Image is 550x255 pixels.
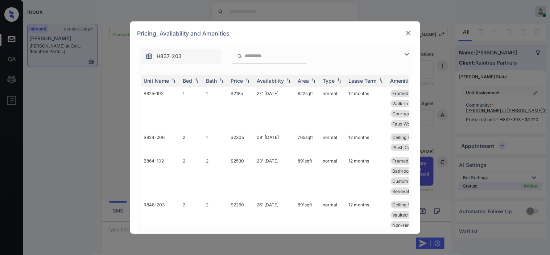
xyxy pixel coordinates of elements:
[228,131,254,154] td: $2305
[203,131,228,154] td: 1
[237,53,243,59] img: icon-zuma
[405,29,412,37] img: close
[346,198,388,232] td: 12 months
[320,198,346,232] td: normal
[180,198,203,232] td: 2
[346,154,388,198] td: 12 months
[323,78,335,84] div: Type
[228,87,254,131] td: $2185
[285,78,292,83] img: sorting
[393,178,428,184] span: Custom Cabinets
[402,50,411,59] img: icon-zuma
[295,198,320,232] td: 891 sqft
[393,189,427,194] span: Renovation Esp...
[393,111,425,116] span: Courtyard View
[295,87,320,131] td: 622 sqft
[320,154,346,198] td: normal
[203,198,228,232] td: 2
[320,131,346,154] td: normal
[180,87,203,131] td: 1
[141,131,180,154] td: B824-206
[180,154,203,198] td: 2
[310,78,317,83] img: sorting
[180,131,203,154] td: 2
[254,87,295,131] td: 27' [DATE]
[393,222,432,228] span: Non-renovated C...
[377,78,385,83] img: sorting
[193,78,200,83] img: sorting
[393,202,415,207] span: Ceiling Fan
[254,131,295,154] td: 08' [DATE]
[144,78,169,84] div: Unit Name
[336,78,343,83] img: sorting
[257,78,284,84] div: Availability
[141,198,180,232] td: R848-203
[320,87,346,131] td: normal
[170,78,177,83] img: sorting
[228,154,254,198] td: $2530
[203,154,228,198] td: 2
[393,135,415,140] span: Ceiling Fan
[390,78,415,84] div: Amenities
[231,78,243,84] div: Price
[130,21,420,45] div: Pricing, Availability and Amenities
[393,145,425,150] span: Plush Carpeting
[254,154,295,198] td: 23' [DATE]
[298,78,309,84] div: Area
[393,158,433,164] span: Framed Bathroom...
[346,87,388,131] td: 12 months
[244,78,251,83] img: sorting
[141,154,180,198] td: B864-102
[254,198,295,232] td: 26' [DATE]
[206,78,217,84] div: Bath
[393,91,433,96] span: Framed Bathroom...
[183,78,193,84] div: Bed
[157,52,182,60] span: H837-203
[203,87,228,131] td: 1
[145,53,153,60] img: icon-zuma
[346,131,388,154] td: 12 months
[393,121,432,127] span: Faux Wood Cover...
[141,87,180,131] td: B825-102
[295,154,320,198] td: 891 sqft
[218,78,225,83] img: sorting
[393,168,432,174] span: Bathroom Cabine...
[393,212,426,218] span: Vaulted Ceiling...
[349,78,377,84] div: Lease Term
[228,198,254,232] td: $2260
[295,131,320,154] td: 765 sqft
[393,101,425,106] span: Walk-In Closets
